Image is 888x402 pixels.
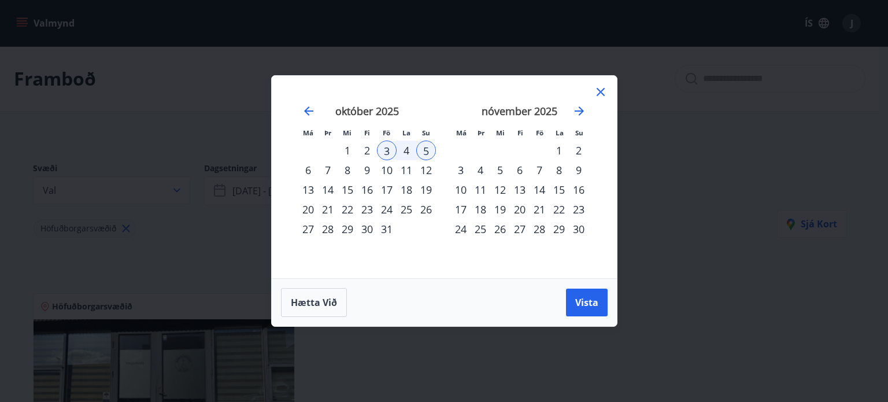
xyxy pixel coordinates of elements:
[377,160,397,180] div: 10
[451,200,471,219] div: 17
[338,160,357,180] td: Choose miðvikudagur, 8. október 2025 as your check-in date. It’s available.
[490,219,510,239] td: Choose miðvikudagur, 26. nóvember 2025 as your check-in date. It’s available.
[569,219,589,239] div: 30
[357,160,377,180] td: Choose fimmtudagur, 9. október 2025 as your check-in date. It’s available.
[335,104,399,118] strong: október 2025
[302,104,316,118] div: Move backward to switch to the previous month.
[572,104,586,118] div: Move forward to switch to the next month.
[318,160,338,180] div: 7
[357,200,377,219] div: 23
[490,200,510,219] td: Choose miðvikudagur, 19. nóvember 2025 as your check-in date. It’s available.
[298,219,318,239] div: 27
[286,90,603,264] div: Calendar
[510,219,530,239] td: Choose fimmtudagur, 27. nóvember 2025 as your check-in date. It’s available.
[549,180,569,200] div: 15
[416,200,436,219] td: Choose sunnudagur, 26. október 2025 as your check-in date. It’s available.
[510,200,530,219] div: 20
[569,141,589,160] td: Choose sunnudagur, 2. nóvember 2025 as your check-in date. It’s available.
[397,200,416,219] td: Choose laugardagur, 25. október 2025 as your check-in date. It’s available.
[510,160,530,180] td: Choose fimmtudagur, 6. nóvember 2025 as your check-in date. It’s available.
[298,180,318,200] td: Choose mánudagur, 13. október 2025 as your check-in date. It’s available.
[397,180,416,200] div: 18
[471,219,490,239] td: Choose þriðjudagur, 25. nóvember 2025 as your check-in date. It’s available.
[478,128,484,137] small: Þr
[490,180,510,200] div: 12
[530,200,549,219] div: 21
[569,219,589,239] td: Choose sunnudagur, 30. nóvember 2025 as your check-in date. It’s available.
[549,141,569,160] td: Choose laugardagur, 1. nóvember 2025 as your check-in date. It’s available.
[324,128,331,137] small: Þr
[298,180,318,200] div: 13
[482,104,557,118] strong: nóvember 2025
[298,200,318,219] td: Choose mánudagur, 20. október 2025 as your check-in date. It’s available.
[357,219,377,239] td: Choose fimmtudagur, 30. október 2025 as your check-in date. It’s available.
[416,160,436,180] div: 12
[569,200,589,219] td: Choose sunnudagur, 23. nóvember 2025 as your check-in date. It’s available.
[377,219,397,239] div: 31
[318,200,338,219] div: 21
[549,200,569,219] td: Choose laugardagur, 22. nóvember 2025 as your check-in date. It’s available.
[281,288,347,317] button: Hætta við
[383,128,390,137] small: Fö
[490,160,510,180] div: 5
[569,160,589,180] td: Choose sunnudagur, 9. nóvember 2025 as your check-in date. It’s available.
[397,160,416,180] td: Choose laugardagur, 11. október 2025 as your check-in date. It’s available.
[490,180,510,200] td: Choose miðvikudagur, 12. nóvember 2025 as your check-in date. It’s available.
[357,219,377,239] div: 30
[530,200,549,219] td: Choose föstudagur, 21. nóvember 2025 as your check-in date. It’s available.
[416,200,436,219] div: 26
[569,180,589,200] div: 16
[471,200,490,219] div: 18
[291,296,337,309] span: Hætta við
[298,219,318,239] td: Choose mánudagur, 27. október 2025 as your check-in date. It’s available.
[364,128,370,137] small: Fi
[471,160,490,180] div: 4
[471,200,490,219] td: Choose þriðjudagur, 18. nóvember 2025 as your check-in date. It’s available.
[357,180,377,200] td: Choose fimmtudagur, 16. október 2025 as your check-in date. It’s available.
[338,200,357,219] td: Choose miðvikudagur, 22. október 2025 as your check-in date. It’s available.
[343,128,351,137] small: Mi
[357,141,377,160] td: Choose fimmtudagur, 2. október 2025 as your check-in date. It’s available.
[416,180,436,200] div: 19
[569,180,589,200] td: Choose sunnudagur, 16. nóvember 2025 as your check-in date. It’s available.
[357,160,377,180] div: 9
[416,141,436,160] td: Selected as end date. sunnudagur, 5. október 2025
[530,160,549,180] td: Choose föstudagur, 7. nóvember 2025 as your check-in date. It’s available.
[377,200,397,219] td: Choose föstudagur, 24. október 2025 as your check-in date. It’s available.
[397,160,416,180] div: 11
[377,219,397,239] td: Choose föstudagur, 31. október 2025 as your check-in date. It’s available.
[530,219,549,239] td: Choose föstudagur, 28. nóvember 2025 as your check-in date. It’s available.
[338,219,357,239] td: Choose miðvikudagur, 29. október 2025 as your check-in date. It’s available.
[451,160,471,180] div: 3
[397,141,416,160] div: 4
[422,128,430,137] small: Su
[471,219,490,239] div: 25
[451,219,471,239] div: 24
[318,180,338,200] div: 14
[416,180,436,200] td: Choose sunnudagur, 19. október 2025 as your check-in date. It’s available.
[357,180,377,200] div: 16
[318,219,338,239] div: 28
[530,180,549,200] td: Choose föstudagur, 14. nóvember 2025 as your check-in date. It’s available.
[566,289,608,316] button: Vista
[471,160,490,180] td: Choose þriðjudagur, 4. nóvember 2025 as your check-in date. It’s available.
[456,128,467,137] small: Má
[377,200,397,219] div: 24
[517,128,523,137] small: Fi
[338,180,357,200] td: Choose miðvikudagur, 15. október 2025 as your check-in date. It’s available.
[510,180,530,200] td: Choose fimmtudagur, 13. nóvember 2025 as your check-in date. It’s available.
[549,160,569,180] div: 8
[397,141,416,160] td: Selected. laugardagur, 4. október 2025
[357,141,377,160] div: 2
[298,160,318,180] div: 6
[397,200,416,219] div: 25
[377,141,397,160] td: Selected as start date. föstudagur, 3. október 2025
[303,128,313,137] small: Má
[575,128,583,137] small: Su
[377,180,397,200] div: 17
[338,160,357,180] div: 8
[451,200,471,219] td: Choose mánudagur, 17. nóvember 2025 as your check-in date. It’s available.
[318,180,338,200] td: Choose þriðjudagur, 14. október 2025 as your check-in date. It’s available.
[338,180,357,200] div: 15
[575,296,598,309] span: Vista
